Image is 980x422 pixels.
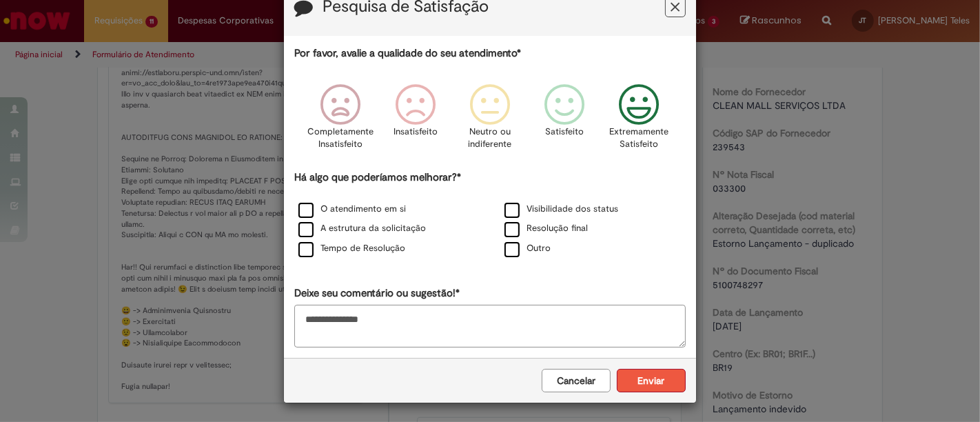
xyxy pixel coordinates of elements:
[308,125,374,151] p: Completamente Insatisfeito
[394,125,438,139] p: Insatisfeito
[504,242,551,255] label: Outro
[298,222,426,235] label: A estrutura da solicitação
[298,203,406,216] label: O atendimento em si
[542,369,611,392] button: Cancelar
[294,286,460,301] label: Deixe seu comentário ou sugestão!*
[504,203,618,216] label: Visibilidade dos status
[529,74,600,168] div: Satisfeito
[604,74,674,168] div: Extremamente Satisfeito
[465,125,515,151] p: Neutro ou indiferente
[305,74,376,168] div: Completamente Insatisfeito
[609,125,668,151] p: Extremamente Satisfeito
[294,46,521,61] label: Por favor, avalie a qualidade do seu atendimento*
[545,125,584,139] p: Satisfeito
[504,222,588,235] label: Resolução final
[455,74,525,168] div: Neutro ou indiferente
[298,242,405,255] label: Tempo de Resolução
[380,74,451,168] div: Insatisfeito
[617,369,686,392] button: Enviar
[294,170,686,259] div: Há algo que poderíamos melhorar?*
